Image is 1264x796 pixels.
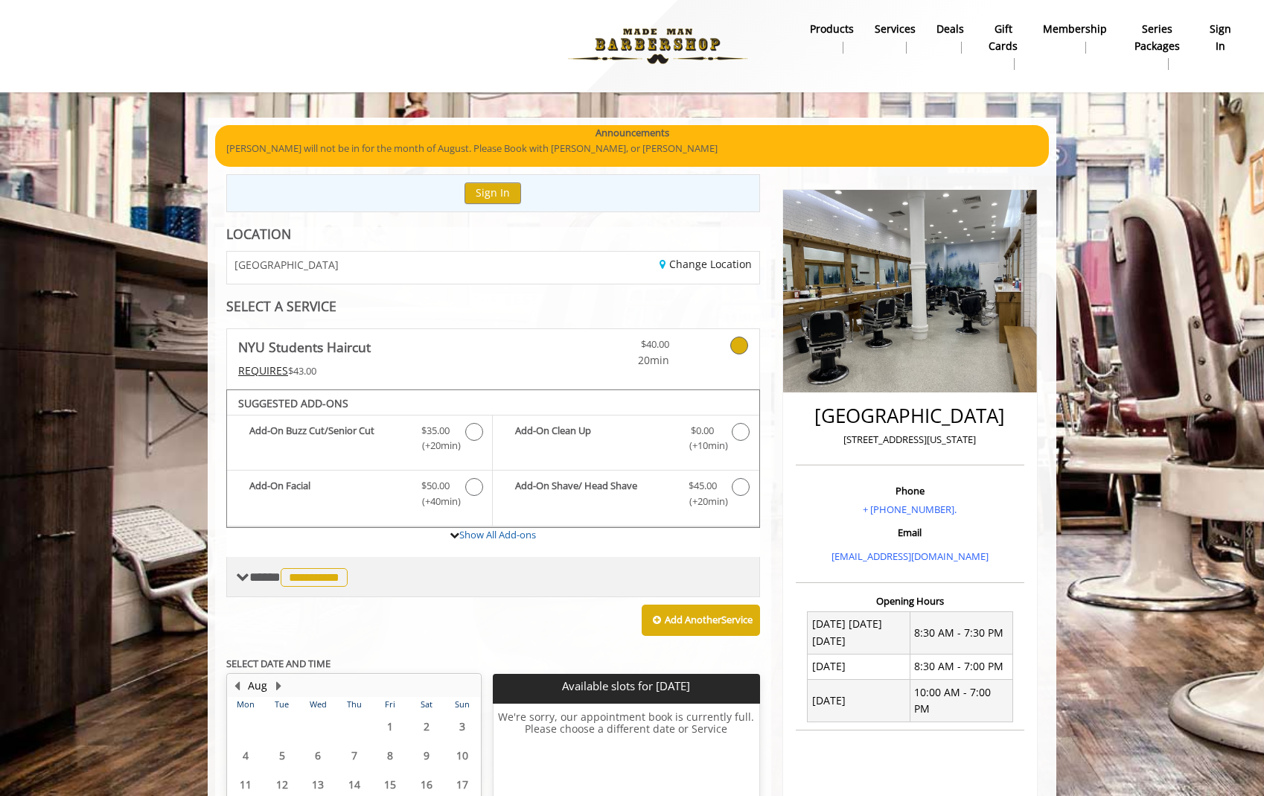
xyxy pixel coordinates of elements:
td: 8:30 AM - 7:30 PM [910,611,1012,654]
h3: Email [799,527,1021,538]
b: Add Another Service [665,613,753,626]
th: Wed [300,697,336,712]
b: SUGGESTED ADD-ONS [238,396,348,410]
b: gift cards [985,21,1021,54]
span: 20min [581,352,669,369]
th: Sat [408,697,444,712]
a: [EMAIL_ADDRESS][DOMAIN_NAME] [832,550,989,563]
div: NYU Students Haircut Add-onS [226,389,760,528]
a: $40.00 [581,329,669,369]
b: Deals [936,21,964,37]
label: Add-On Facial [234,478,485,513]
button: Add AnotherService [642,605,760,636]
th: Mon [228,697,264,712]
p: [PERSON_NAME] will not be in for the month of August. Please Book with [PERSON_NAME], or [PERSON_... [226,141,1038,156]
a: + [PHONE_NUMBER]. [863,503,957,516]
td: 8:30 AM - 7:00 PM [910,654,1012,679]
b: Add-On Buzz Cut/Senior Cut [249,423,406,454]
label: Add-On Buzz Cut/Senior Cut [234,423,485,458]
p: [STREET_ADDRESS][US_STATE] [799,432,1021,448]
b: Announcements [596,125,669,141]
p: Available slots for [DATE] [499,680,753,692]
span: $50.00 [421,478,450,494]
span: This service needs some Advance to be paid before we block your appointment [238,363,288,378]
b: Series packages [1128,21,1188,54]
a: Productsproducts [799,19,864,57]
td: 10:00 AM - 7:00 PM [910,680,1012,722]
b: sign in [1208,21,1232,54]
span: (+10min ) [680,438,724,453]
span: $45.00 [689,478,717,494]
button: Aug [248,678,267,694]
h2: [GEOGRAPHIC_DATA] [799,405,1021,427]
button: Next Month [272,678,284,694]
b: SELECT DATE AND TIME [226,657,331,670]
a: Show All Add-ons [459,528,536,541]
b: NYU Students Haircut [238,337,371,357]
b: LOCATION [226,225,291,243]
td: [DATE] [DATE] [DATE] [808,611,910,654]
span: $0.00 [691,423,714,439]
span: (+20min ) [680,494,724,509]
b: products [810,21,854,37]
b: Services [875,21,916,37]
a: Series packagesSeries packages [1117,19,1198,74]
b: Add-On Shave/ Head Shave [515,478,673,509]
b: Membership [1043,21,1107,37]
a: ServicesServices [864,19,926,57]
th: Sun [444,697,481,712]
a: sign insign in [1198,19,1242,57]
b: Add-On Clean Up [515,423,673,454]
th: Tue [264,697,299,712]
div: $43.00 [238,363,537,379]
h3: Phone [799,485,1021,496]
span: [GEOGRAPHIC_DATA] [234,259,339,270]
th: Thu [336,697,371,712]
td: [DATE] [808,654,910,679]
span: (+40min ) [414,494,458,509]
img: Made Man Barbershop logo [555,5,760,87]
label: Add-On Clean Up [500,423,751,458]
a: MembershipMembership [1032,19,1117,57]
span: (+20min ) [414,438,458,453]
th: Fri [372,697,408,712]
button: Previous Month [231,678,243,694]
a: Gift cardsgift cards [974,19,1032,74]
button: Sign In [465,182,521,204]
b: Add-On Facial [249,478,406,509]
a: DealsDeals [926,19,974,57]
label: Add-On Shave/ Head Shave [500,478,751,513]
div: SELECT A SERVICE [226,299,760,313]
td: [DATE] [808,680,910,722]
h3: Opening Hours [796,596,1024,606]
span: $35.00 [421,423,450,439]
a: Change Location [660,257,752,271]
